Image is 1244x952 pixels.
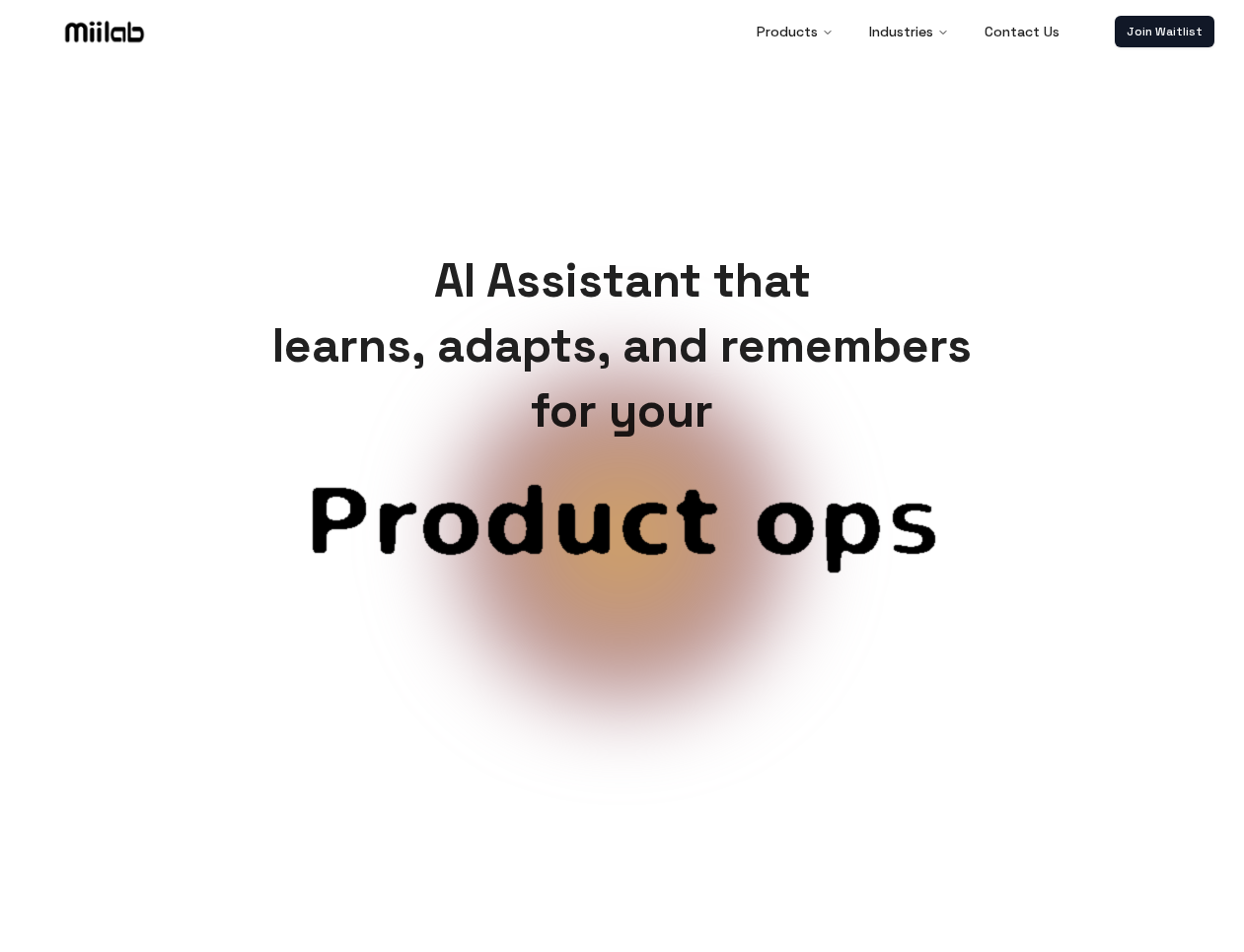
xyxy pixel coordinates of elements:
img: Logo [61,17,148,46]
nav: Main [741,12,1075,51]
a: Join Waitlist [1115,16,1214,47]
button: Products [741,12,849,51]
a: Contact Us [969,12,1075,51]
button: Industries [853,12,965,51]
a: Logo [31,17,179,46]
span: Customer service [179,475,1066,664]
h1: AI Assistant that learns, adapts, and remembers for your [256,248,988,443]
